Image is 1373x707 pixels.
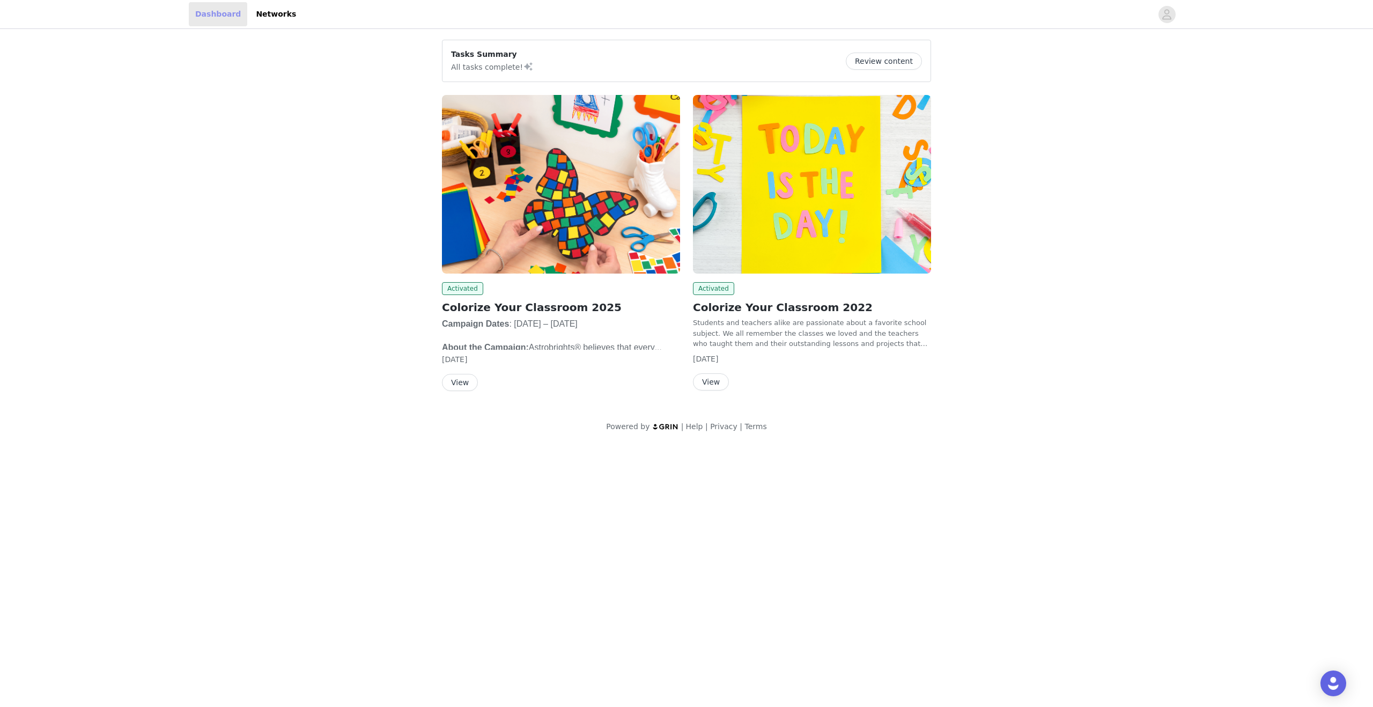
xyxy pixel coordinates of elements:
h2: Colorize Your Classroom 2025 [442,299,680,315]
span: | [681,422,684,431]
button: View [442,374,478,391]
button: Review content [846,53,922,70]
a: Networks [249,2,302,26]
a: Help [686,422,703,431]
p: All tasks complete! [451,60,534,73]
img: Astrobrights [693,95,931,274]
span: [DATE] [693,355,718,363]
span: Activated [442,282,483,295]
span: Activated [693,282,734,295]
span: Powered by [606,422,649,431]
p: Students and teachers alike are passionate about a favorite school subject. We all remember the c... [693,318,931,349]
a: View [442,379,478,387]
img: logo [652,423,679,430]
span: Astrobrights® believes that every classroom is a canvas, and that each teacher that chooses to #c... [442,343,675,429]
h2: Colorize Your Classroom 2022 [693,299,931,315]
span: Campaign Dates [442,319,509,328]
span: | [705,422,708,431]
div: Open Intercom Messenger [1320,671,1346,696]
span: About the Campaign: [442,343,529,352]
a: Terms [744,422,766,431]
a: Privacy [710,422,737,431]
span: : [DATE] – [DATE] [509,319,577,328]
a: View [693,378,729,386]
span: | [740,422,742,431]
span: [DATE] [442,355,467,364]
div: avatar [1162,6,1172,23]
button: View [693,373,729,391]
p: Tasks Summary [451,49,534,60]
img: Astrobrights [442,95,680,274]
a: Dashboard [189,2,247,26]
